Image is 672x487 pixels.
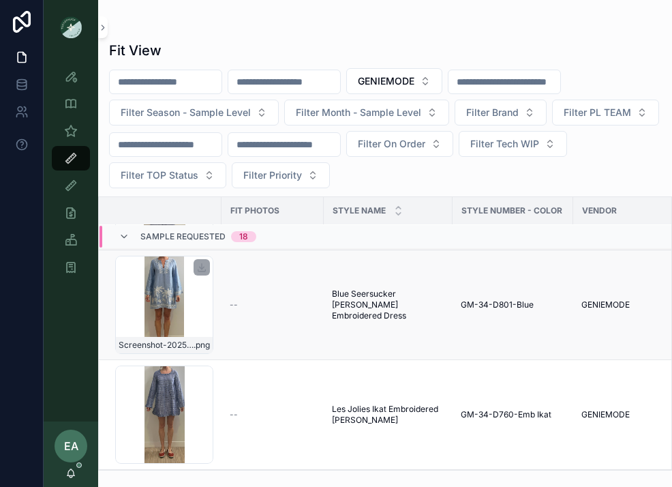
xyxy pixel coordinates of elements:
span: Vendor [582,205,617,216]
span: Filter TOP Status [121,168,198,182]
button: Select Button [346,68,442,94]
span: Screenshot-2025-08-18-at-5.34.16-PM [119,340,194,351]
button: Select Button [552,100,659,126]
img: App logo [60,16,82,38]
span: Filter Month - Sample Level [296,106,421,119]
span: GENIEMODE [581,299,630,310]
button: Select Button [455,100,547,126]
div: scrollable content [44,55,98,297]
span: Filter Priority [243,168,302,182]
h1: Fit View [109,41,162,60]
span: Filter On Order [358,137,425,151]
span: Filter PL TEAM [564,106,631,119]
span: GM-34-D801-Blue [461,299,534,310]
a: -- [230,409,316,420]
span: Filter Brand [466,106,519,119]
span: Filter Tech WIP [470,137,539,151]
a: GENIEMODE [581,299,667,310]
span: GENIEMODE [581,409,630,420]
span: GENIEMODE [358,74,414,88]
button: Select Button [109,162,226,188]
span: -- [230,409,238,420]
a: GENIEMODE [581,409,667,420]
span: Style Number - Color [461,205,562,216]
button: Select Button [109,100,279,126]
button: Select Button [232,162,330,188]
span: Sample Requested [140,231,226,242]
span: .png [194,340,210,351]
button: Select Button [284,100,449,126]
span: Filter Season - Sample Level [121,106,251,119]
a: Blue Seersucker [PERSON_NAME] Embroidered Dress [332,289,444,321]
span: EA [64,438,78,454]
span: Fit Photos [230,205,279,216]
a: GM-34-D801-Blue [461,299,565,310]
a: -- [230,299,316,310]
button: Select Button [459,131,567,157]
span: STYLE NAME [333,205,386,216]
button: Select Button [346,131,453,157]
a: GM-34-D760-Emb Ikat [461,409,565,420]
span: -- [230,299,238,310]
div: 18 [239,231,248,242]
a: Screenshot-2025-08-18-at-5.34.16-PM.png [115,256,213,354]
a: Les Jolies Ikat Embroidered [PERSON_NAME] [332,404,444,426]
span: GM-34-D760-Emb Ikat [461,409,551,420]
